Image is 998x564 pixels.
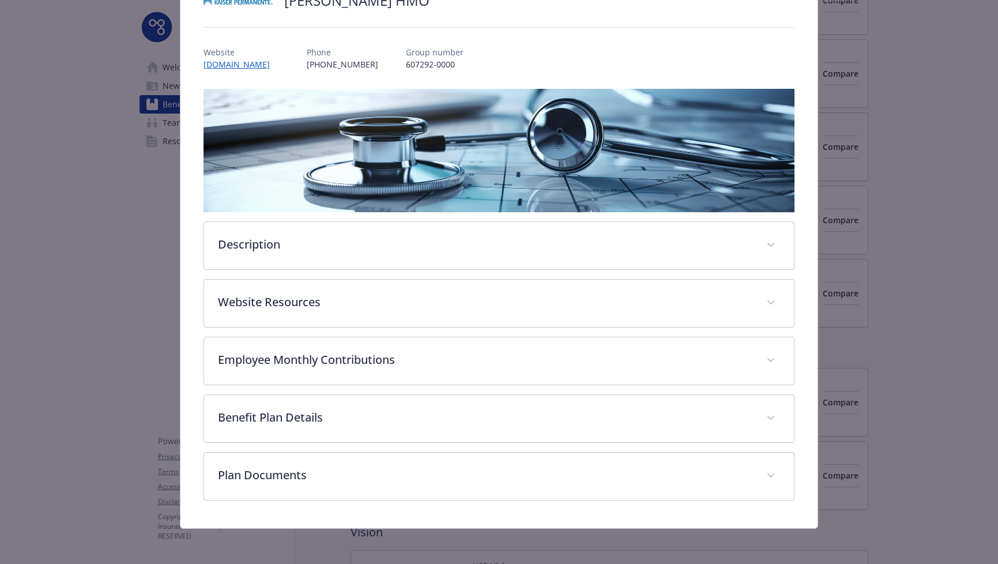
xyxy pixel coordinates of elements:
[204,89,795,212] img: banner
[204,59,279,70] a: [DOMAIN_NAME]
[218,236,753,253] p: Description
[218,467,753,484] p: Plan Documents
[218,294,753,311] p: Website Resources
[307,58,378,70] p: [PHONE_NUMBER]
[218,351,753,369] p: Employee Monthly Contributions
[406,46,464,58] p: Group number
[204,280,794,327] div: Website Resources
[307,46,378,58] p: Phone
[218,409,753,426] p: Benefit Plan Details
[204,337,794,385] div: Employee Monthly Contributions
[204,453,794,500] div: Plan Documents
[204,395,794,442] div: Benefit Plan Details
[204,46,279,58] p: Website
[406,58,464,70] p: 607292-0000
[204,222,794,269] div: Description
